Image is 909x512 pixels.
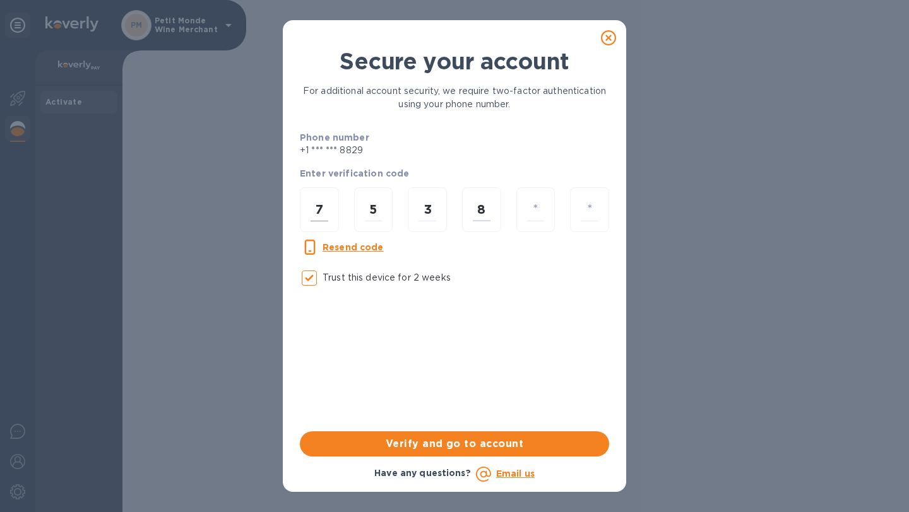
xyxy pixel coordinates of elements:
p: For additional account security, we require two-factor authentication using your phone number. [300,84,609,111]
a: Email us [496,468,535,479]
b: Phone number [300,132,369,143]
p: Trust this device for 2 weeks [323,271,451,284]
p: Enter verification code [300,167,609,180]
h1: Secure your account [300,48,609,74]
span: Verify and go to account [310,436,599,451]
u: Resend code [323,242,384,252]
button: Verify and go to account [300,431,609,457]
b: Have any questions? [374,468,471,478]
